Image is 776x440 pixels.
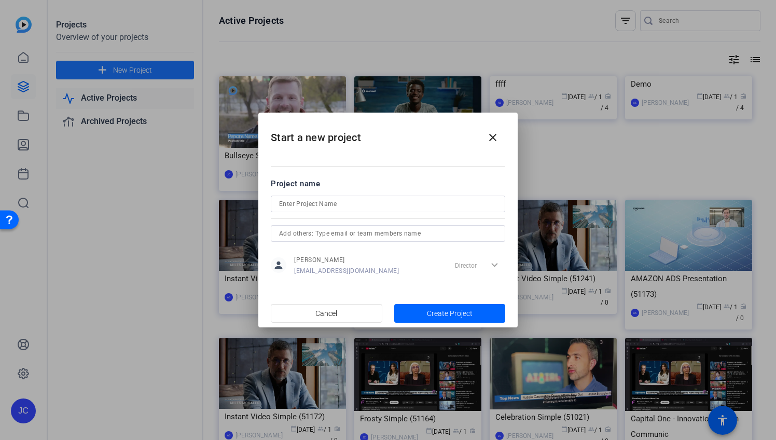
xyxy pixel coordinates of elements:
input: Add others: Type email or team members name [279,227,497,240]
span: [PERSON_NAME] [294,256,399,264]
button: Create Project [394,304,506,323]
mat-icon: close [487,131,499,144]
span: Create Project [427,308,473,319]
span: Cancel [315,304,337,323]
button: Cancel [271,304,382,323]
mat-icon: person [271,257,286,273]
input: Enter Project Name [279,198,497,210]
h2: Start a new project [258,113,518,155]
span: [EMAIL_ADDRESS][DOMAIN_NAME] [294,267,399,275]
div: Project name [271,178,505,189]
